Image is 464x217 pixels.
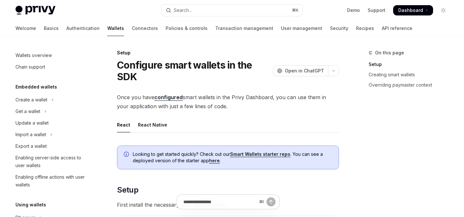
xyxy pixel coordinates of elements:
a: Transaction management [215,21,273,36]
a: Demo [347,7,360,14]
a: Enabling server-side access to user wallets [10,152,93,171]
button: Toggle dark mode [438,5,449,15]
a: Creating smart wallets [369,70,454,80]
a: Policies & controls [166,21,208,36]
a: User management [281,21,322,36]
h5: Embedded wallets [15,83,57,91]
a: Recipes [356,21,374,36]
div: Search... [174,6,192,14]
div: Setup [117,50,339,56]
a: Wallets [107,21,124,36]
a: Smart Wallets starter repo [230,151,290,157]
span: Dashboard [398,7,423,14]
a: Connectors [132,21,158,36]
a: Export a wallet [10,140,93,152]
input: Ask a question... [183,195,256,209]
button: Toggle Import a wallet section [10,129,93,140]
img: light logo [15,6,55,15]
a: Wallets overview [10,50,93,61]
a: here [209,158,220,164]
button: Open search [161,5,302,16]
div: React [117,117,130,132]
button: Send message [266,197,275,206]
div: Get a wallet [15,108,40,115]
div: Update a wallet [15,119,49,127]
h1: Configure smart wallets in the SDK [117,59,270,82]
button: Toggle Get a wallet section [10,106,93,117]
svg: Info [124,152,130,158]
span: On this page [375,49,404,57]
a: API reference [382,21,412,36]
a: Welcome [15,21,36,36]
button: Toggle Create a wallet section [10,94,93,106]
h5: Using wallets [15,201,46,209]
span: Open in ChatGPT [285,68,324,74]
a: Enabling offline actions with user wallets [10,171,93,191]
a: Update a wallet [10,117,93,129]
a: Basics [44,21,59,36]
a: configured [154,94,183,101]
span: Looking to get started quickly? Check out our . You can see a deployed version of the starter app . [133,151,332,164]
a: Support [368,7,385,14]
a: Overriding paymaster context [369,80,454,90]
div: Import a wallet [15,131,46,138]
a: Chain support [10,61,93,73]
a: Dashboard [393,5,433,15]
span: ⌘ K [292,8,299,13]
a: Security [330,21,348,36]
div: Create a wallet [15,96,47,104]
a: Authentication [66,21,100,36]
span: Once you have smart wallets in the Privy Dashboard, you can use them in your application with jus... [117,93,339,111]
div: React Native [138,117,167,132]
button: Open in ChatGPT [273,65,328,76]
a: Setup [369,59,454,70]
div: Export a wallet [15,142,47,150]
div: Wallets overview [15,52,52,59]
div: Enabling offline actions with user wallets [15,173,89,189]
div: Chain support [15,63,45,71]
span: Setup [117,185,138,195]
div: Enabling server-side access to user wallets [15,154,89,169]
